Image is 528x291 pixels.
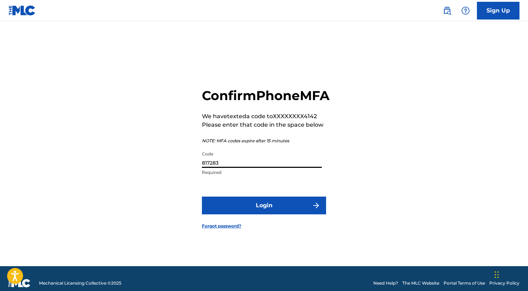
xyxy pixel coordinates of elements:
span: Mechanical Licensing Collective © 2025 [39,280,121,286]
p: We have texted a code to XXXXXXXX4142 [202,112,330,121]
a: Need Help? [373,280,398,286]
h2: Confirm Phone MFA [202,88,330,104]
img: MLC Logo [9,5,36,16]
a: Sign Up [477,2,519,20]
p: Please enter that code in the space below [202,121,330,129]
p: Required [202,169,322,176]
button: Login [202,197,326,214]
div: Help [458,4,473,18]
img: logo [9,279,31,287]
iframe: Chat Widget [493,257,528,291]
img: search [443,6,451,15]
a: Forgot password? [202,223,241,229]
img: help [461,6,470,15]
img: f7272a7cc735f4ea7f67.svg [312,201,320,210]
p: NOTE: MFA codes expire after 15 minutes [202,138,330,144]
a: Public Search [440,4,454,18]
a: Portal Terms of Use [444,280,485,286]
a: The MLC Website [402,280,439,286]
a: Privacy Policy [489,280,519,286]
div: Drag [495,264,499,285]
